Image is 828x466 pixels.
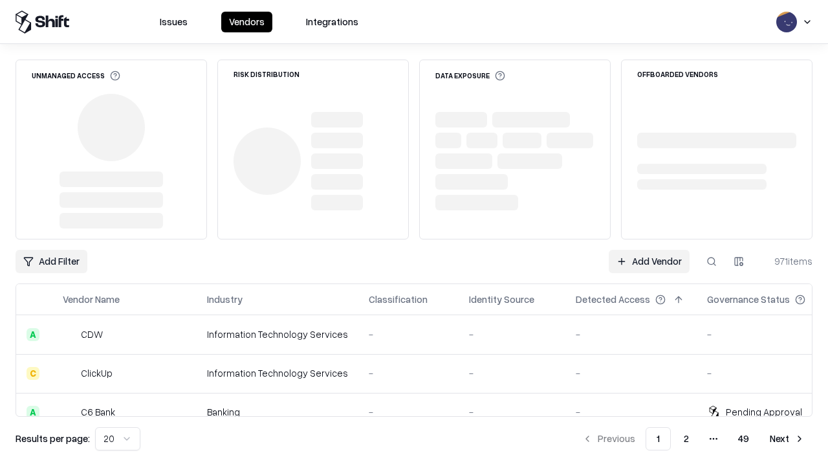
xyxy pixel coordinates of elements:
[63,328,76,341] img: CDW
[27,406,39,419] div: A
[469,405,555,419] div: -
[707,327,826,341] div: -
[207,327,348,341] div: Information Technology Services
[576,405,686,419] div: -
[469,293,534,306] div: Identity Source
[27,367,39,380] div: C
[369,366,448,380] div: -
[27,328,39,341] div: A
[435,71,505,81] div: Data Exposure
[469,366,555,380] div: -
[298,12,366,32] button: Integrations
[63,293,120,306] div: Vendor Name
[207,366,348,380] div: Information Technology Services
[707,366,826,380] div: -
[369,405,448,419] div: -
[152,12,195,32] button: Issues
[369,293,428,306] div: Classification
[32,71,120,81] div: Unmanaged Access
[16,250,87,273] button: Add Filter
[16,432,90,445] p: Results per page:
[207,405,348,419] div: Banking
[576,293,650,306] div: Detected Access
[81,405,115,419] div: C6 Bank
[673,427,699,450] button: 2
[469,327,555,341] div: -
[728,427,759,450] button: 49
[646,427,671,450] button: 1
[81,327,103,341] div: CDW
[576,327,686,341] div: -
[574,427,812,450] nav: pagination
[81,366,113,380] div: ClickUp
[576,366,686,380] div: -
[637,71,718,78] div: Offboarded Vendors
[609,250,690,273] a: Add Vendor
[221,12,272,32] button: Vendors
[707,293,790,306] div: Governance Status
[726,405,802,419] div: Pending Approval
[369,327,448,341] div: -
[234,71,300,78] div: Risk Distribution
[63,406,76,419] img: C6 Bank
[63,367,76,380] img: ClickUp
[207,293,243,306] div: Industry
[761,254,812,268] div: 971 items
[762,427,812,450] button: Next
